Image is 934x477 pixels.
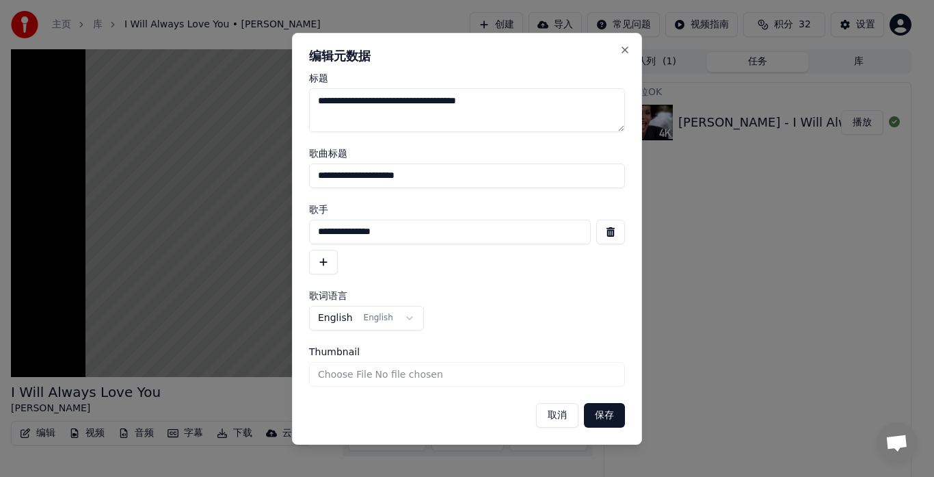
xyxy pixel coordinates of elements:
[309,149,625,158] label: 歌曲标题
[309,291,347,300] span: 歌词语言
[536,403,578,428] button: 取消
[309,50,625,62] h2: 编辑元数据
[309,73,625,83] label: 标题
[309,205,625,214] label: 歌手
[584,403,625,428] button: 保存
[309,347,360,357] span: Thumbnail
